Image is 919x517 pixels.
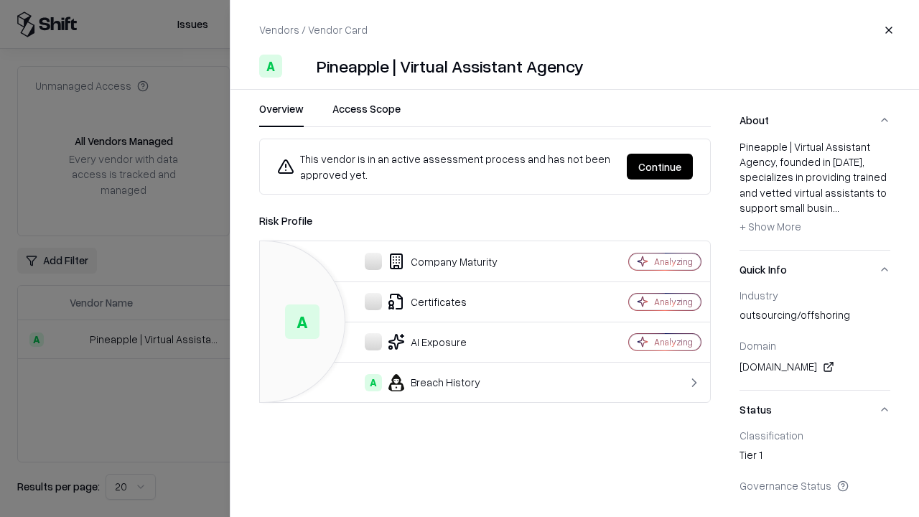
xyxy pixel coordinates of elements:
button: Quick Info [740,251,890,289]
div: Analyzing [654,296,693,308]
div: Governance Status [740,479,890,492]
div: Analyzing [654,256,693,268]
button: + Show More [740,215,801,238]
div: Certificates [271,293,579,310]
div: Classification [740,429,890,442]
div: This vendor is in an active assessment process and has not been approved yet. [277,151,615,182]
div: [DOMAIN_NAME] [740,358,890,376]
div: outsourcing/offshoring [740,307,890,327]
div: A [259,55,282,78]
p: Vendors / Vendor Card [259,22,368,37]
span: + Show More [740,220,801,233]
div: Pineapple | Virtual Assistant Agency, founded in [DATE], specializes in providing trained and vet... [740,139,890,238]
div: A [365,374,382,391]
div: A [285,304,319,339]
div: Quick Info [740,289,890,390]
div: Pineapple | Virtual Assistant Agency [317,55,584,78]
div: Industry [740,289,890,302]
button: Continue [627,154,693,180]
div: Risk Profile [259,212,711,229]
button: Overview [259,101,304,127]
button: About [740,101,890,139]
span: ... [833,201,839,214]
div: Domain [740,339,890,352]
div: Tier 1 [740,447,890,467]
div: Company Maturity [271,253,579,270]
button: Access Scope [332,101,401,127]
div: AI Exposure [271,333,579,350]
div: About [740,139,890,250]
div: Breach History [271,374,579,391]
button: Status [740,391,890,429]
img: Pineapple | Virtual Assistant Agency [288,55,311,78]
div: Analyzing [654,336,693,348]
